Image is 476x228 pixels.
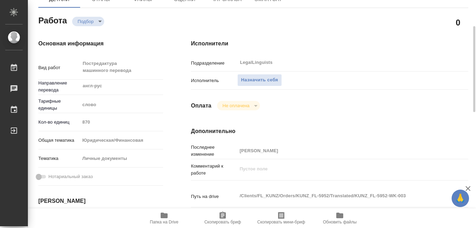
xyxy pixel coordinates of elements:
p: Комментарий к работе [191,163,237,177]
span: 🙏 [454,191,466,206]
p: Путь на drive [191,193,237,200]
p: Тематика [38,155,80,162]
h2: 0 [456,16,460,28]
span: Нотариальный заказ [48,173,93,180]
div: слово [80,99,163,111]
span: Скопировать мини-бриф [257,220,305,225]
div: Подбор [217,101,260,110]
p: Вид работ [38,64,80,71]
span: Скопировать бриф [204,220,241,225]
button: Скопировать мини-бриф [252,208,310,228]
h2: Работа [38,14,67,26]
p: Последнее изменение [191,144,237,158]
div: Личные документы [80,153,163,164]
h4: Оплата [191,102,212,110]
div: Юридическая/Финансовая [80,134,163,146]
button: 🙏 [452,190,469,207]
h4: Дополнительно [191,127,468,135]
div: Подбор [72,17,104,26]
input: Пустое поле [80,117,163,127]
p: Исполнитель [191,77,237,84]
span: Папка на Drive [150,220,178,225]
h4: Основная информация [38,39,163,48]
input: Пустое поле [237,146,445,156]
span: Назначить себя [241,76,278,84]
h4: [PERSON_NAME] [38,197,163,205]
p: Подразделение [191,60,237,67]
h4: Исполнители [191,39,468,48]
textarea: /Clients/FL_KUNZ/Orders/KUNZ_FL-5952/Translated/KUNZ_FL-5952-WK-003 [237,190,445,202]
p: Кол-во единиц [38,119,80,126]
p: Направление перевода [38,80,80,94]
button: Назначить себя [237,74,282,86]
span: Обновить файлы [323,220,357,225]
button: Не оплачена [221,103,252,109]
button: Подбор [76,19,96,24]
p: Тарифные единицы [38,98,80,112]
button: Скопировать бриф [193,208,252,228]
button: Обновить файлы [310,208,369,228]
p: Общая тематика [38,137,80,144]
button: Папка на Drive [135,208,193,228]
